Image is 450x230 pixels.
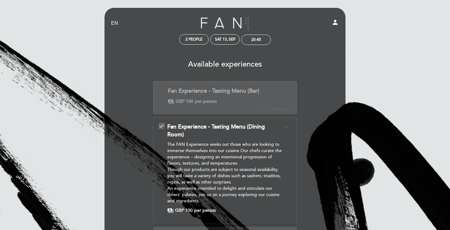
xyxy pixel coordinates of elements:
span: payments [168,98,174,105]
span: GBP 100 [175,207,193,214]
md-checkbox: Fan Experience - Tasting Menu (Dining Room) expand_more The FAN Experience seeks out those who ar... [158,123,292,214]
span: GBP 100 [176,98,193,105]
span: per person [194,207,216,214]
div: (?) [261,107,293,112]
a: Fan - [GEOGRAPHIC_DATA] [186,15,264,32]
span: per person [195,98,217,105]
button: expand_less [280,123,292,131]
i: expand_less [282,123,290,131]
div: Sat 13, Sep [215,37,235,42]
span: 2 people [185,37,202,42]
button: person [331,19,339,28]
button: NOT AVAILABLE(?) [259,81,295,112]
span: payments [167,207,174,214]
div: The FAN Experience seeks out those who are looking to immerse themselves into our cuisine.Our che... [167,141,282,204]
div: 20:45 [251,37,261,42]
div: Fan Experience - Tasting Menu (Bar) [168,87,259,95]
i: person [331,19,339,26]
span: Available experiences [188,60,262,69]
span: Fan Experience - Tasting Menu (Dining Room) [167,123,265,138]
span: NOT AVAILABLE [261,107,289,112]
